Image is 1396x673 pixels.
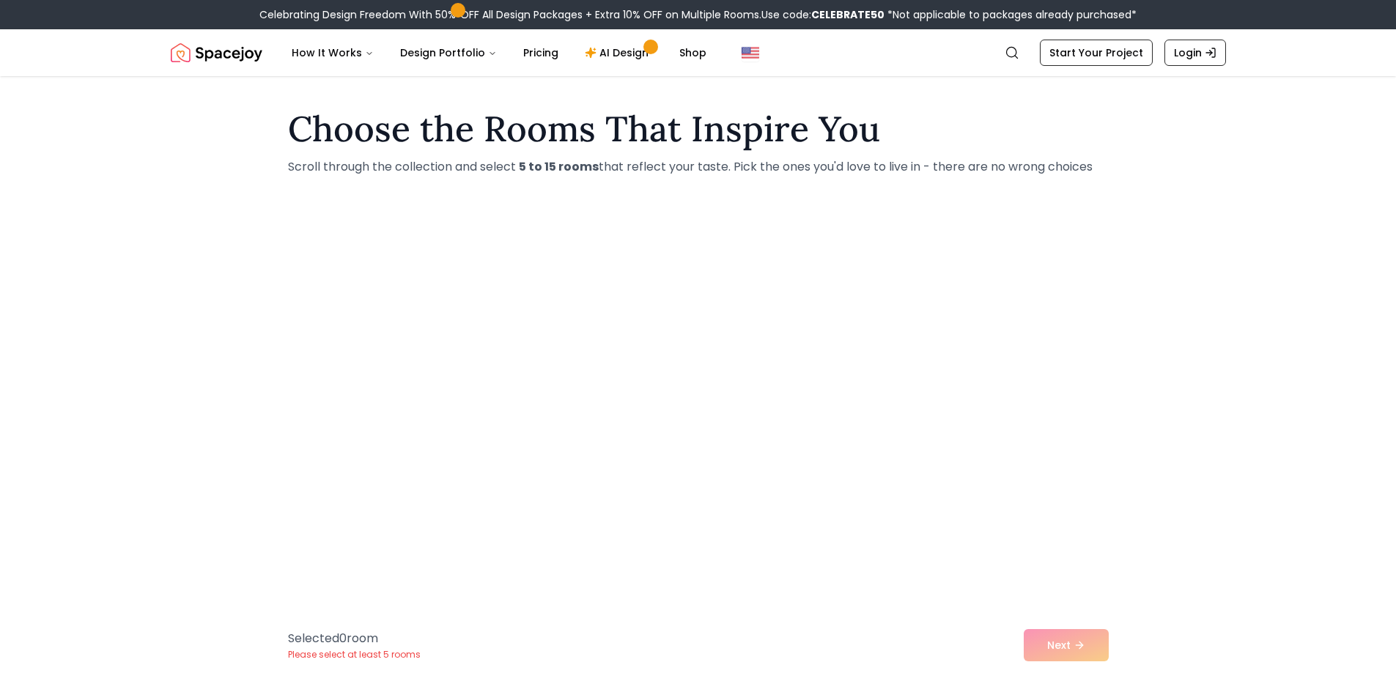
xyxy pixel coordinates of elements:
[742,44,759,62] img: United States
[519,158,599,175] strong: 5 to 15 rooms
[288,630,421,647] p: Selected 0 room
[811,7,884,22] b: CELEBRATE50
[573,38,665,67] a: AI Design
[280,38,385,67] button: How It Works
[288,649,421,661] p: Please select at least 5 rooms
[171,38,262,67] a: Spacejoy
[668,38,718,67] a: Shop
[171,29,1226,76] nav: Global
[1040,40,1153,66] a: Start Your Project
[388,38,509,67] button: Design Portfolio
[512,38,570,67] a: Pricing
[280,38,718,67] nav: Main
[1164,40,1226,66] a: Login
[288,111,1109,146] h1: Choose the Rooms That Inspire You
[171,38,262,67] img: Spacejoy Logo
[259,7,1137,22] div: Celebrating Design Freedom With 50% OFF All Design Packages + Extra 10% OFF on Multiple Rooms.
[288,158,1109,176] p: Scroll through the collection and select that reflect your taste. Pick the ones you'd love to liv...
[884,7,1137,22] span: *Not applicable to packages already purchased*
[761,7,884,22] span: Use code:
